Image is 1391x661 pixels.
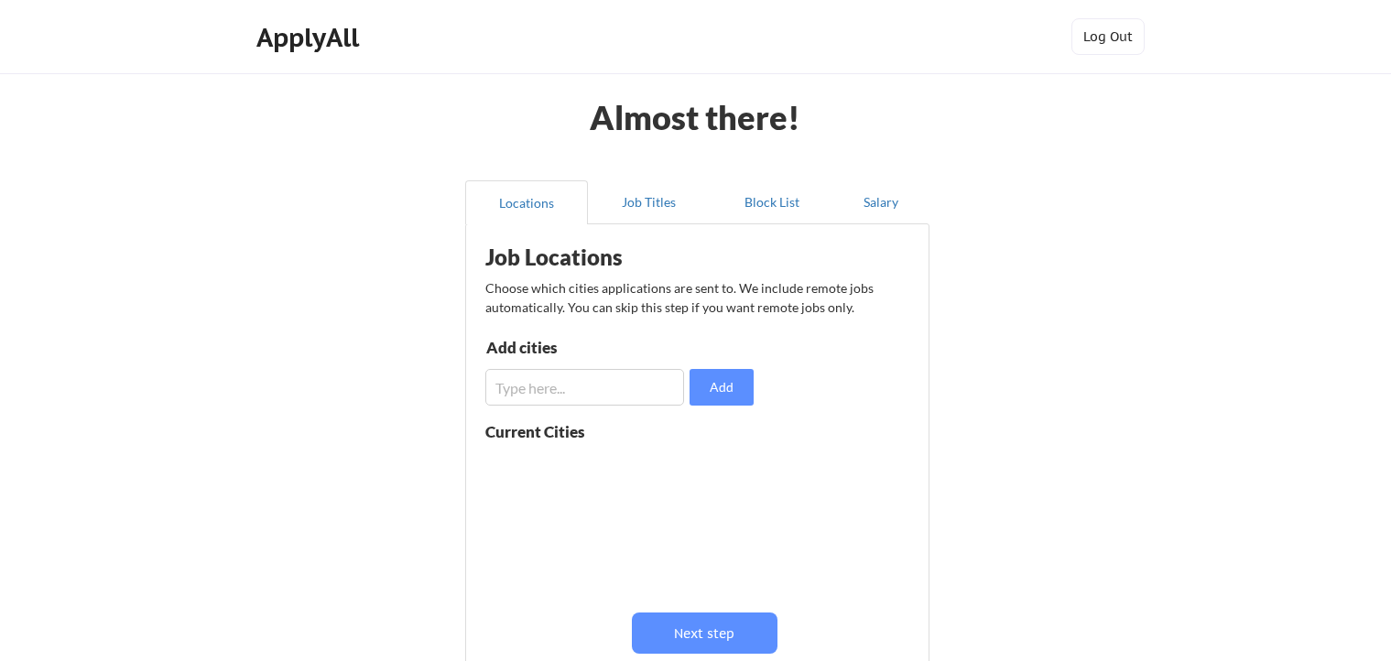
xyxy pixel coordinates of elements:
[485,369,684,406] input: Type here...
[690,369,754,406] button: Add
[485,424,625,439] div: Current Cities
[486,340,676,355] div: Add cities
[256,22,364,53] div: ApplyAll
[833,180,929,224] button: Salary
[485,246,716,268] div: Job Locations
[485,278,907,317] div: Choose which cities applications are sent to. We include remote jobs automatically. You can skip ...
[465,180,588,224] button: Locations
[588,180,711,224] button: Job Titles
[1071,18,1145,55] button: Log Out
[567,101,822,134] div: Almost there!
[632,612,777,654] button: Next step
[711,180,833,224] button: Block List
